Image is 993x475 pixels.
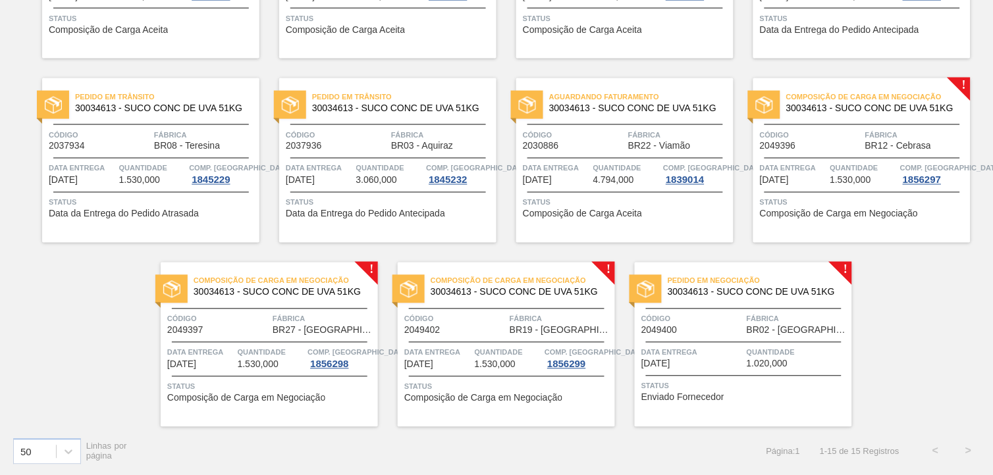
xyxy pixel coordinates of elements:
span: 2049400 [641,326,678,336]
span: BR12 - Cebrasa [865,141,931,151]
span: Composição de Carga Aceita [49,25,168,35]
span: Data Entrega [641,346,743,359]
img: status [519,97,536,114]
a: Comp. [GEOGRAPHIC_DATA]1856298 [308,346,375,370]
div: 1839014 [663,175,707,186]
a: !statusComposição de Carga em Negociação30034613 - SUCO CONC DE UVA 51KGCódigo2049397FábricaBR27 ... [141,262,378,427]
span: Código [49,128,151,141]
span: Status [49,196,256,209]
span: 1.530,000 [830,176,871,186]
div: 1845232 [426,175,470,186]
span: Data Entrega [760,162,827,175]
span: 2037936 [286,141,322,151]
span: BR19 - Nova Rio [510,326,612,336]
span: Linhas por página [86,441,127,461]
a: !statusPedido em Negociação30034613 - SUCO CONC DE UVA 51KGCódigo2049400FábricaBR02 - [GEOGRAPHIC... [615,262,852,427]
span: Quantidade [119,162,186,175]
span: 17/10/2025 [523,176,552,186]
a: !statusComposição de Carga em Negociação30034613 - SUCO CONC DE UVA 51KGCódigo2049402FábricaBR19 ... [378,262,615,427]
span: 20/10/2025 [760,176,789,186]
span: Comp. Carga [308,346,410,359]
span: Status [286,12,493,25]
span: Data Entrega [49,162,116,175]
span: Comp. Carga [545,346,647,359]
span: Quantidade [747,346,849,359]
a: !statusComposição de Carga em Negociação30034613 - SUCO CONC DE UVA 51KGCódigo2049396FábricaBR12 ... [734,78,971,243]
span: 1.530,000 [475,360,516,370]
span: Código [404,312,506,326]
span: Fábrica [154,128,256,141]
span: Código [641,312,743,326]
span: Data Entrega [404,346,471,359]
span: Página : 1 [766,447,800,457]
span: BR08 - Teresina [154,141,220,151]
span: Comp. Carga [189,162,291,175]
span: 20/10/2025 [167,360,196,370]
span: 30034613 - SUCO CONC DE UVA 51KG [312,103,486,113]
img: status [45,97,62,114]
span: Status [49,12,256,25]
a: Comp. [GEOGRAPHIC_DATA]1845232 [426,162,493,186]
img: status [163,281,180,298]
img: status [756,97,773,114]
span: 2049396 [760,141,796,151]
span: Status [167,380,375,393]
img: status [400,281,417,298]
button: > [952,435,985,468]
span: Status [760,12,967,25]
span: 30034613 - SUCO CONC DE UVA 51KG [549,103,723,113]
span: Fábrica [865,128,967,141]
span: Código [167,312,269,326]
span: Código [286,128,388,141]
span: 30034613 - SUCO CONC DE UVA 51KG [75,103,249,113]
span: Composição de Carga em Negociação [194,274,378,287]
span: Aguardando Faturamento [549,90,734,103]
span: Pedido em Trânsito [75,90,259,103]
span: Composição de Carga Aceita [286,25,405,35]
span: 2037934 [49,141,85,151]
span: 13/10/2025 [286,176,315,186]
span: Composição de Carga em Negociação [404,393,562,403]
span: 2049397 [167,326,203,336]
span: Quantidade [830,162,898,175]
span: BR27 - Nova Minas [273,326,375,336]
a: statusPedido em Trânsito30034613 - SUCO CONC DE UVA 51KGCódigo2037936FábricaBR03 - AquirazData En... [259,78,496,243]
span: Enviado Fornecedor [641,393,724,403]
a: Comp. [GEOGRAPHIC_DATA]1856297 [900,162,967,186]
span: Data Entrega [523,162,590,175]
span: Composição de Carga em Negociação [760,209,918,219]
div: 50 [20,446,32,457]
span: 1 - 15 de 15 Registros [820,447,899,457]
span: Composição de Carga Aceita [523,25,642,35]
span: 30034613 - SUCO CONC DE UVA 51KG [786,103,960,113]
span: Data da Entrega do Pedido Antecipada [760,25,919,35]
span: 30034613 - SUCO CONC DE UVA 51KG [668,287,842,297]
span: Pedido em Trânsito [312,90,496,103]
span: BR22 - Viamão [628,141,691,151]
span: Quantidade [356,162,423,175]
a: Comp. [GEOGRAPHIC_DATA]1856299 [545,346,612,370]
span: Status [641,380,849,393]
img: status [282,97,299,114]
span: 1.530,000 [119,176,160,186]
span: Composição de Carga em Negociação [167,393,325,403]
span: Pedido em Negociação [668,274,852,287]
span: Quantidade [238,346,305,359]
div: 1856297 [900,175,944,186]
span: 30034613 - SUCO CONC DE UVA 51KG [194,287,367,297]
span: Fábrica [391,128,493,141]
span: Composição de Carga em Negociação [786,90,971,103]
span: BR03 - Aquiraz [391,141,453,151]
span: Status [760,196,967,209]
div: 1845229 [189,175,232,186]
span: Data da Entrega do Pedido Atrasada [49,209,199,219]
span: Status [286,196,493,209]
span: Fábrica [510,312,612,326]
span: 27/10/2025 [641,359,670,369]
span: Composição de Carga em Negociação [431,274,615,287]
span: Comp. Carga [426,162,528,175]
span: Código [523,128,625,141]
span: 30034613 - SUCO CONC DE UVA 51KG [431,287,604,297]
a: Comp. [GEOGRAPHIC_DATA]1845229 [189,162,256,186]
span: 11/10/2025 [49,176,78,186]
